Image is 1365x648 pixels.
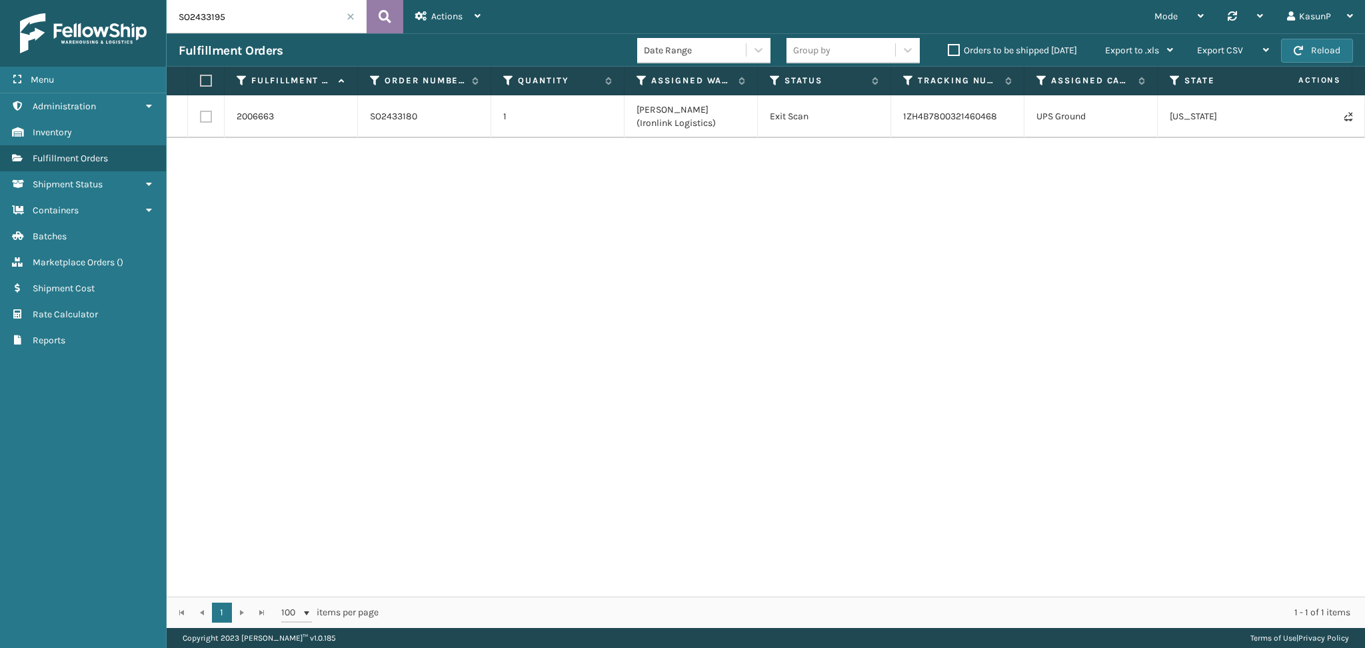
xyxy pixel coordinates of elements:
a: Terms of Use [1250,633,1296,643]
a: 1ZH4B7800321460468 [903,111,997,122]
span: Reports [33,335,65,346]
span: Export CSV [1197,45,1243,56]
div: Group by [793,43,830,57]
td: Exit Scan [758,95,891,138]
span: Inventory [33,127,72,138]
span: 100 [281,606,301,619]
img: logo [20,13,147,53]
label: Quantity [518,75,599,87]
a: 1 [212,603,232,623]
label: Assigned Carrier Service [1051,75,1132,87]
span: Rate Calculator [33,309,98,320]
span: Shipment Status [33,179,103,190]
a: 2006663 [237,110,274,123]
span: Batches [33,231,67,242]
td: [PERSON_NAME] (Ironlink Logistics) [625,95,758,138]
span: Export to .xls [1105,45,1159,56]
label: Order Number [385,75,465,87]
td: [US_STATE] [1158,95,1291,138]
div: | [1250,628,1349,648]
label: Tracking Number [918,75,998,87]
span: Mode [1154,11,1178,22]
span: Actions [431,11,463,22]
span: Containers [33,205,79,216]
span: ( ) [117,257,123,268]
i: Never Shipped [1344,112,1352,121]
div: Date Range [644,43,747,57]
label: Fulfillment Order Id [251,75,332,87]
td: UPS Ground [1024,95,1158,138]
label: Status [784,75,865,87]
a: Privacy Policy [1298,633,1349,643]
h3: Fulfillment Orders [179,43,283,59]
span: Actions [1256,69,1349,91]
span: Administration [33,101,96,112]
span: Fulfillment Orders [33,153,108,164]
span: Marketplace Orders [33,257,115,268]
label: State [1184,75,1265,87]
span: Menu [31,74,54,85]
button: Reload [1281,39,1353,63]
label: Assigned Warehouse [651,75,732,87]
p: Copyright 2023 [PERSON_NAME]™ v 1.0.185 [183,628,336,648]
span: items per page [281,603,379,623]
div: 1 - 1 of 1 items [397,606,1350,619]
label: Orders to be shipped [DATE] [948,45,1077,56]
a: SO2433180 [370,110,417,123]
span: Shipment Cost [33,283,95,294]
td: 1 [491,95,625,138]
